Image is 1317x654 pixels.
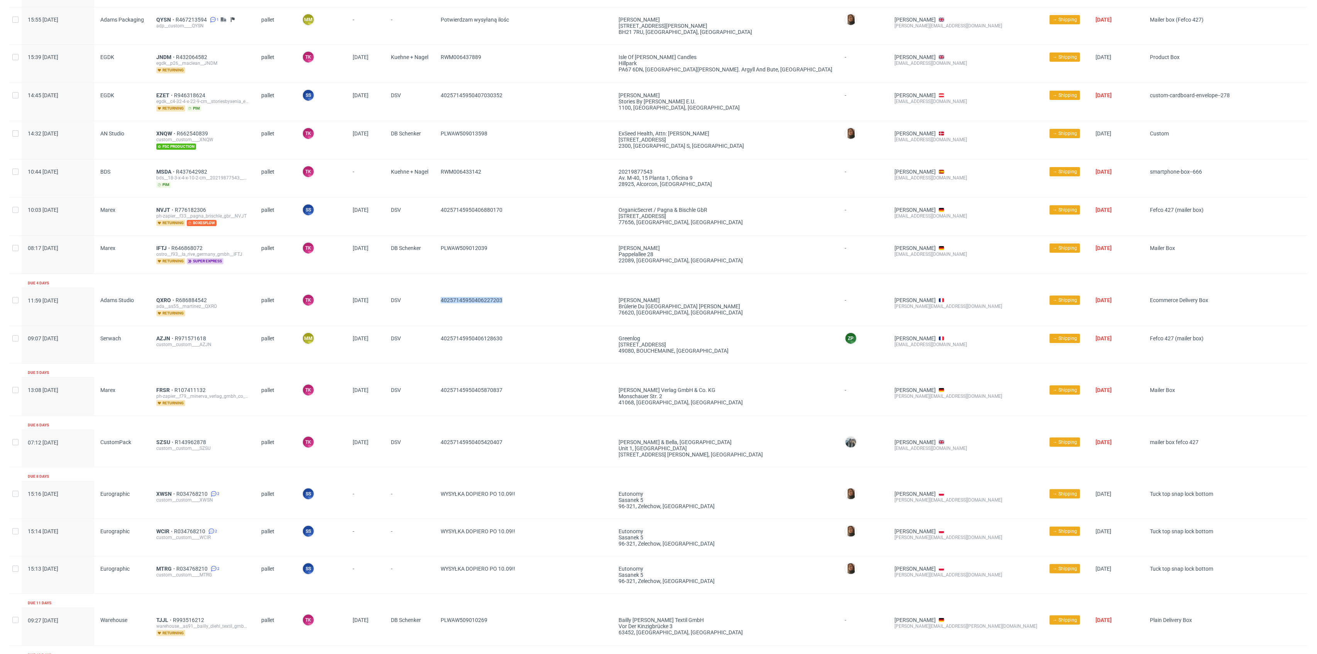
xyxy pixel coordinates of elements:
[619,105,832,111] div: 1100, [GEOGRAPHIC_DATA] , [GEOGRAPHIC_DATA]
[28,491,58,497] span: 15:16 [DATE]
[28,280,49,286] div: Due 4 days
[156,310,185,316] span: returning
[353,92,369,98] span: [DATE]
[1053,54,1077,61] span: → Shipping
[619,54,832,60] div: Isle of [PERSON_NAME] candles
[1053,168,1077,175] span: → Shipping
[261,439,290,458] span: pallet
[619,497,832,503] div: Sasanek 5
[176,54,209,60] span: R432064582
[176,297,208,303] a: R686884542
[209,491,220,497] a: 2
[845,51,882,60] div: -
[441,92,502,98] span: 40257145950407030352
[177,130,210,137] a: R662540839
[303,243,314,253] figcaption: TK
[156,617,173,623] a: TJJL
[175,207,208,213] a: R776182306
[187,258,223,264] span: super express
[174,528,207,534] span: R034768210
[28,130,58,137] span: 14:32 [DATE]
[391,169,428,188] span: Kuehne + Nagel
[1096,439,1112,445] span: [DATE]
[156,528,174,534] span: WCIR
[1053,387,1077,394] span: → Shipping
[353,439,369,445] span: [DATE]
[100,528,130,534] span: Eurographic
[391,439,428,458] span: DSV
[441,130,487,137] span: PLWAW509013598
[619,387,832,393] div: [PERSON_NAME] Verlag GmbH & Co. KG
[894,17,936,23] a: [PERSON_NAME]
[174,387,207,393] a: R107411132
[619,98,832,105] div: Stories by [PERSON_NAME] e.U.
[176,491,209,497] a: R034768210
[353,169,379,188] span: -
[1096,130,1111,137] span: [DATE]
[1053,16,1077,23] span: → Shipping
[441,335,502,341] span: 40257145950406128630
[100,387,115,393] span: Marex
[353,17,379,35] span: -
[187,220,216,226] span: boxesflow
[176,17,208,23] span: R467213594
[619,445,832,451] div: Unit 1, [GEOGRAPHIC_DATA]
[1096,335,1112,341] span: [DATE]
[176,169,209,175] a: R437642982
[441,54,481,60] span: RWM006437889
[28,335,58,341] span: 09:07 [DATE]
[1053,439,1077,446] span: → Shipping
[441,528,515,534] span: WYSYŁKA DOPIERO PO 10.09!!
[156,144,196,150] span: fsc production
[261,169,290,188] span: pallet
[845,526,856,537] img: Angelina Marć
[894,169,936,175] a: [PERSON_NAME]
[216,17,219,23] span: 1
[28,387,58,393] span: 13:08 [DATE]
[303,52,314,63] figcaption: TK
[1150,92,1230,98] span: custom-cardboard-envelope--278
[28,245,58,251] span: 08:17 [DATE]
[261,245,290,264] span: pallet
[261,491,290,509] span: pallet
[156,23,249,29] div: adp__custom____QYSN
[156,54,176,60] a: JNDM
[441,17,509,23] span: Potwierdzam wysyłaną ilośc
[391,17,428,35] span: -
[1150,54,1180,60] span: Product Box
[845,333,856,344] figcaption: ZP
[619,451,832,458] div: [STREET_ADDRESS] [PERSON_NAME] , [GEOGRAPHIC_DATA]
[156,491,176,497] a: XWSN
[619,219,832,225] div: 77656, [GEOGRAPHIC_DATA] , [GEOGRAPHIC_DATA]
[1053,528,1077,535] span: → Shipping
[1150,491,1213,497] span: Tuck top snap lock bottom
[391,491,428,509] span: -
[353,245,369,251] span: [DATE]
[303,90,314,101] figcaption: SS
[391,54,428,73] span: Kuehne + Nagel
[894,387,936,393] a: [PERSON_NAME]
[100,335,121,341] span: Serwach
[261,92,290,112] span: pallet
[28,528,58,534] span: 15:14 [DATE]
[894,393,1037,399] div: [PERSON_NAME][EMAIL_ADDRESS][DOMAIN_NAME]
[156,297,176,303] span: QXRO
[1053,245,1077,252] span: → Shipping
[156,130,177,137] a: XNQW
[1096,17,1112,23] span: [DATE]
[156,393,249,399] div: ph-zapier__f79__minerva_verlag_gmbh_co_kg__FRSR
[156,497,249,503] div: custom__custom____XWSN
[619,439,832,445] div: [PERSON_NAME] & Bella, [GEOGRAPHIC_DATA]
[619,169,832,175] div: 20219877543
[28,207,58,213] span: 10:03 [DATE]
[303,488,314,499] figcaption: SS
[28,92,58,98] span: 14:45 [DATE]
[209,566,220,572] a: 2
[441,297,502,303] span: 40257145950406227203
[894,60,1037,66] div: [EMAIL_ADDRESS][DOMAIN_NAME]
[175,439,208,445] a: R143962878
